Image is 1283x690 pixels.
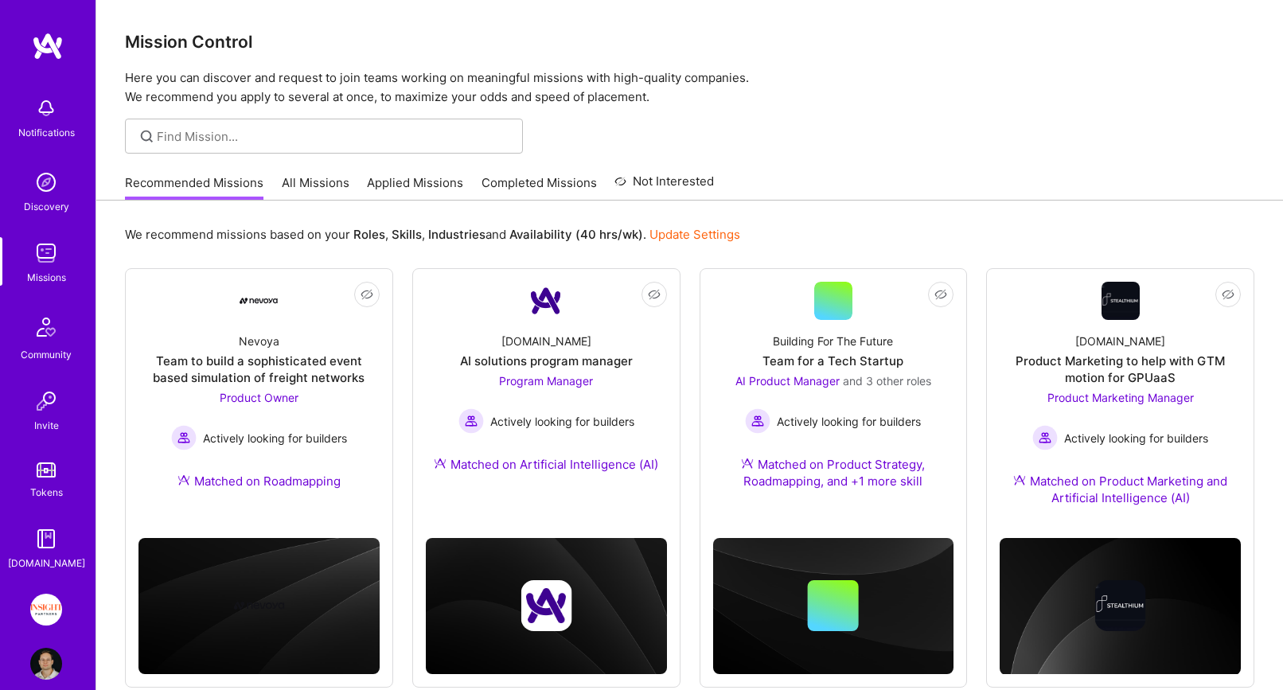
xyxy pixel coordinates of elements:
[30,594,62,626] img: Insight Partners: Data & AI - Sourcing
[745,408,770,434] img: Actively looking for builders
[762,353,903,369] div: Team for a Tech Startup
[30,648,62,680] img: User Avatar
[458,408,484,434] img: Actively looking for builders
[125,226,740,243] p: We recommend missions based on your , , and .
[1000,282,1241,525] a: Company Logo[DOMAIN_NAME]Product Marketing to help with GTM motion for GPUaaSProduct Marketing Ma...
[509,227,643,242] b: Availability (40 hrs/wk)
[361,288,373,301] i: icon EyeClosed
[125,68,1254,107] p: Here you can discover and request to join teams working on meaningful missions with high-quality ...
[233,580,284,631] img: Company logo
[713,282,954,509] a: Building For The FutureTeam for a Tech StartupAI Product Manager and 3 other rolesActively lookin...
[30,385,62,417] img: Invite
[26,648,66,680] a: User Avatar
[30,237,62,269] img: teamwork
[501,333,591,349] div: [DOMAIN_NAME]
[934,288,947,301] i: icon EyeClosed
[499,374,593,388] span: Program Manager
[177,474,190,486] img: Ateam Purple Icon
[614,172,714,201] a: Not Interested
[367,174,463,201] a: Applied Missions
[24,198,69,215] div: Discovery
[27,269,66,286] div: Missions
[18,124,75,141] div: Notifications
[1047,391,1194,404] span: Product Marketing Manager
[171,425,197,450] img: Actively looking for builders
[773,333,893,349] div: Building For The Future
[428,227,486,242] b: Industries
[434,456,658,473] div: Matched on Artificial Intelligence (AI)
[282,174,349,201] a: All Missions
[713,538,954,674] img: cover
[30,523,62,555] img: guide book
[138,282,380,509] a: Company LogoNevoyaTeam to build a sophisticated event based simulation of freight networksProduct...
[1102,282,1140,320] img: Company Logo
[125,32,1254,52] h3: Mission Control
[648,288,661,301] i: icon EyeClosed
[521,580,571,631] img: Company logo
[353,227,385,242] b: Roles
[1075,333,1165,349] div: [DOMAIN_NAME]
[741,457,754,470] img: Ateam Purple Icon
[8,555,85,571] div: [DOMAIN_NAME]
[21,346,72,363] div: Community
[1095,580,1146,631] img: Company logo
[138,538,380,674] img: cover
[713,456,954,489] div: Matched on Product Strategy, Roadmapping, and +1 more skill
[32,32,64,60] img: logo
[490,413,634,430] span: Actively looking for builders
[392,227,422,242] b: Skills
[777,413,921,430] span: Actively looking for builders
[203,430,347,446] span: Actively looking for builders
[1032,425,1058,450] img: Actively looking for builders
[1064,430,1208,446] span: Actively looking for builders
[1222,288,1234,301] i: icon EyeClosed
[460,353,633,369] div: AI solutions program manager
[34,417,59,434] div: Invite
[27,308,65,346] img: Community
[26,594,66,626] a: Insight Partners: Data & AI - Sourcing
[843,374,931,388] span: and 3 other roles
[426,282,667,492] a: Company Logo[DOMAIN_NAME]AI solutions program managerProgram Manager Actively looking for builder...
[177,473,341,489] div: Matched on Roadmapping
[138,127,156,146] i: icon SearchGrey
[527,282,565,320] img: Company Logo
[30,484,63,501] div: Tokens
[426,538,667,674] img: cover
[138,353,380,386] div: Team to build a sophisticated event based simulation of freight networks
[239,333,279,349] div: Nevoya
[125,174,263,201] a: Recommended Missions
[482,174,597,201] a: Completed Missions
[157,128,511,145] input: Find Mission...
[37,462,56,478] img: tokens
[240,298,278,304] img: Company Logo
[1000,353,1241,386] div: Product Marketing to help with GTM motion for GPUaaS
[220,391,298,404] span: Product Owner
[1000,473,1241,506] div: Matched on Product Marketing and Artificial Intelligence (AI)
[649,227,740,242] a: Update Settings
[30,92,62,124] img: bell
[1013,474,1026,486] img: Ateam Purple Icon
[1000,538,1241,675] img: cover
[30,166,62,198] img: discovery
[735,374,840,388] span: AI Product Manager
[434,457,447,470] img: Ateam Purple Icon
